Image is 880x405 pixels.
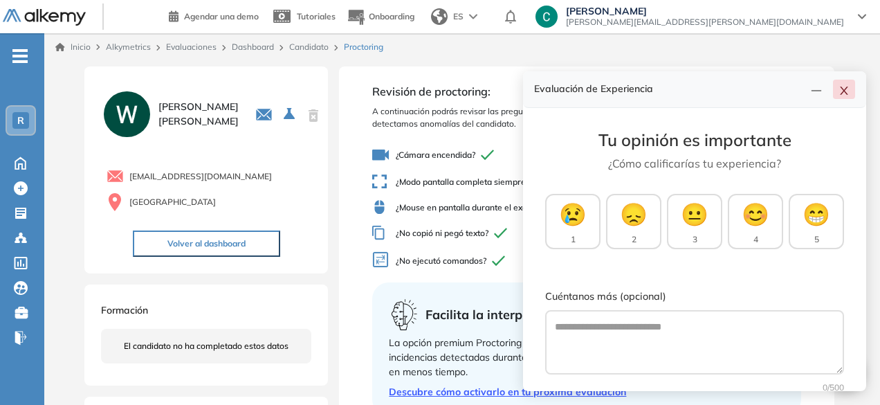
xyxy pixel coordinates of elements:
span: 5 [814,233,819,246]
div: 0 /500 [545,381,844,394]
span: 😐 [681,197,708,231]
i: - [12,55,28,57]
span: ¿Cámara encendida? [372,147,621,163]
span: 4 [753,233,758,246]
span: R [17,115,24,126]
a: Dashboard [232,42,274,52]
p: ¿Cómo calificarías tu experiencia? [545,155,844,172]
span: Facilita la interpretación de resultados con Proctoring AI [425,305,764,324]
span: ¿Modo pantalla completa siempre activado? [372,174,621,189]
button: 😐3 [667,194,722,249]
span: A continuación podrás revisar las preguntas en la cuales detectamos anomalías del candidato. [372,105,621,130]
span: line [811,85,822,96]
button: 😞2 [606,194,661,249]
span: Formación [101,304,148,316]
span: Revisión de proctoring: [372,83,621,100]
span: Alkymetrics [106,42,151,52]
span: Proctoring [344,41,383,53]
span: El candidato no ha completado estos datos [124,340,288,352]
span: [GEOGRAPHIC_DATA] [129,196,216,208]
h3: Tu opinión es importante [545,130,844,150]
button: 😁5 [789,194,844,249]
span: [PERSON_NAME] [PERSON_NAME] [158,100,239,129]
a: Agendar una demo [169,7,259,24]
span: 😞 [620,197,648,231]
button: line [805,80,827,99]
span: Tutoriales [297,11,336,21]
button: Onboarding [347,2,414,32]
img: world [431,8,448,25]
button: Volver al dashboard [133,231,280,257]
button: 😊4 [728,194,783,249]
span: ¿No copió ni pegó texto? [372,226,621,240]
span: ¿No ejecutó comandos? [372,251,621,271]
span: ¿Mouse en pantalla durante el examen? [372,200,621,215]
a: Inicio [55,41,91,53]
span: [EMAIL_ADDRESS][DOMAIN_NAME] [129,170,272,183]
label: Cuéntanos más (opcional) [545,289,844,305]
button: Seleccione la evaluación activa [278,102,303,127]
button: 😢1 [545,194,601,249]
span: 3 [693,233,697,246]
a: Descubre cómo activarlo en tu próxima evaluación [389,385,784,399]
button: close [833,80,855,99]
img: PROFILE_MENU_LOGO_USER [101,89,152,140]
span: [PERSON_NAME] [566,6,844,17]
span: 2 [632,233,636,246]
span: 1 [571,233,576,246]
a: Candidato [289,42,329,52]
img: arrow [469,14,477,19]
img: Logo [3,9,86,26]
span: 😢 [559,197,587,231]
span: 😊 [742,197,769,231]
h4: Evaluación de Experiencia [534,83,805,95]
span: Onboarding [369,11,414,21]
span: close [838,85,850,96]
div: La opción premium Proctoring AI te permitirá interpretar automáticamente aquellas incidencias det... [389,336,784,379]
span: 😁 [803,197,830,231]
span: Agendar una demo [184,11,259,21]
span: [PERSON_NAME][EMAIL_ADDRESS][PERSON_NAME][DOMAIN_NAME] [566,17,844,28]
a: Evaluaciones [166,42,217,52]
span: ES [453,10,464,23]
